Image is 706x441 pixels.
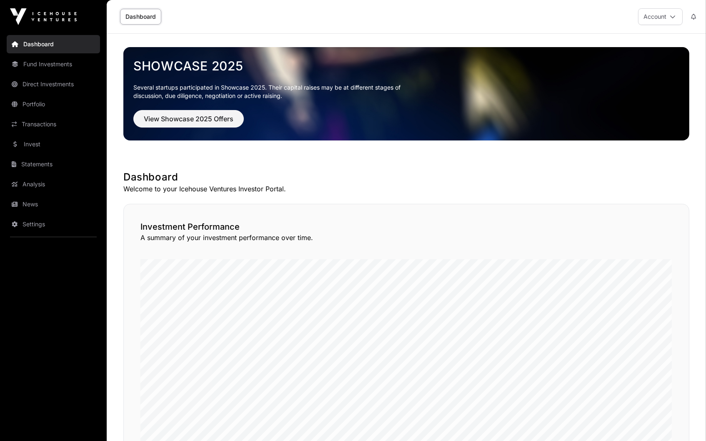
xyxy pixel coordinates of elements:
button: Account [638,8,683,25]
a: Analysis [7,175,100,193]
a: Transactions [7,115,100,133]
p: Several startups participated in Showcase 2025. Their capital raises may be at different stages o... [133,83,413,100]
a: Fund Investments [7,55,100,73]
h2: Investment Performance [140,221,672,233]
a: View Showcase 2025 Offers [133,118,244,127]
a: Dashboard [7,35,100,53]
a: Settings [7,215,100,233]
a: Portfolio [7,95,100,113]
a: Invest [7,135,100,153]
a: Direct Investments [7,75,100,93]
p: A summary of your investment performance over time. [140,233,672,243]
iframe: Chat Widget [664,401,706,441]
span: View Showcase 2025 Offers [144,114,233,124]
p: Welcome to your Icehouse Ventures Investor Portal. [123,184,689,194]
a: Showcase 2025 [133,58,679,73]
img: Showcase 2025 [123,47,689,140]
a: Dashboard [120,9,161,25]
img: Icehouse Ventures Logo [10,8,77,25]
h1: Dashboard [123,170,689,184]
a: Statements [7,155,100,173]
button: View Showcase 2025 Offers [133,110,244,128]
a: News [7,195,100,213]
